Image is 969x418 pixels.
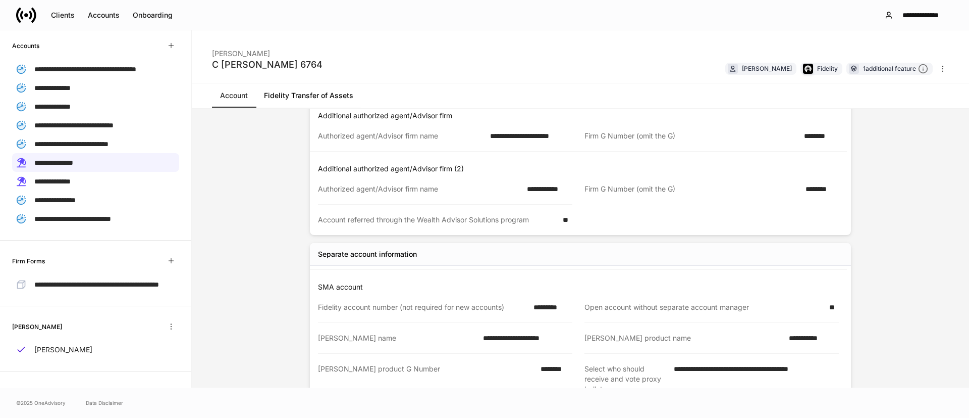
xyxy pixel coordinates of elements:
p: SMA account [318,282,847,292]
div: C [PERSON_NAME] 6764 [212,59,322,71]
div: Accounts [88,10,120,20]
div: Onboarding [133,10,173,20]
a: Account [212,83,256,108]
button: Onboarding [126,7,179,23]
div: Select who should receive and vote proxy ballots [584,364,668,394]
div: Clients [51,10,75,20]
a: [PERSON_NAME] [12,341,179,359]
div: 1 additional feature [863,64,928,74]
h6: Accounts [12,41,39,51]
div: Fidelity [817,64,838,73]
h6: [PERSON_NAME] [12,322,62,332]
div: [PERSON_NAME] product name [584,333,783,343]
div: Firm G Number (omit the G) [584,131,798,141]
div: [PERSON_NAME] [742,64,792,73]
div: Authorized agent/Advisor firm name [318,131,484,141]
span: © 2025 OneAdvisory [16,399,66,407]
div: Fidelity account number (not required for new accounts) [318,302,527,312]
p: Additional authorized agent/Advisor firm (2) [318,164,847,174]
div: [PERSON_NAME] [212,42,322,59]
p: [PERSON_NAME] [34,345,92,355]
div: Authorized agent/Advisor firm name [318,184,521,194]
div: [PERSON_NAME] product G Number [318,364,534,394]
h6: Firm Forms [12,256,45,266]
a: Fidelity Transfer of Assets [256,83,361,108]
div: Separate account information [318,249,417,259]
div: Account referred through the Wealth Advisor Solutions program [318,215,557,225]
p: Additional authorized agent/Advisor firm [318,111,847,121]
div: Firm G Number (omit the G) [584,184,799,195]
div: Open account without separate account manager [584,302,823,312]
button: Clients [44,7,81,23]
div: [PERSON_NAME] name [318,333,477,343]
button: Accounts [81,7,126,23]
a: Data Disclaimer [86,399,123,407]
